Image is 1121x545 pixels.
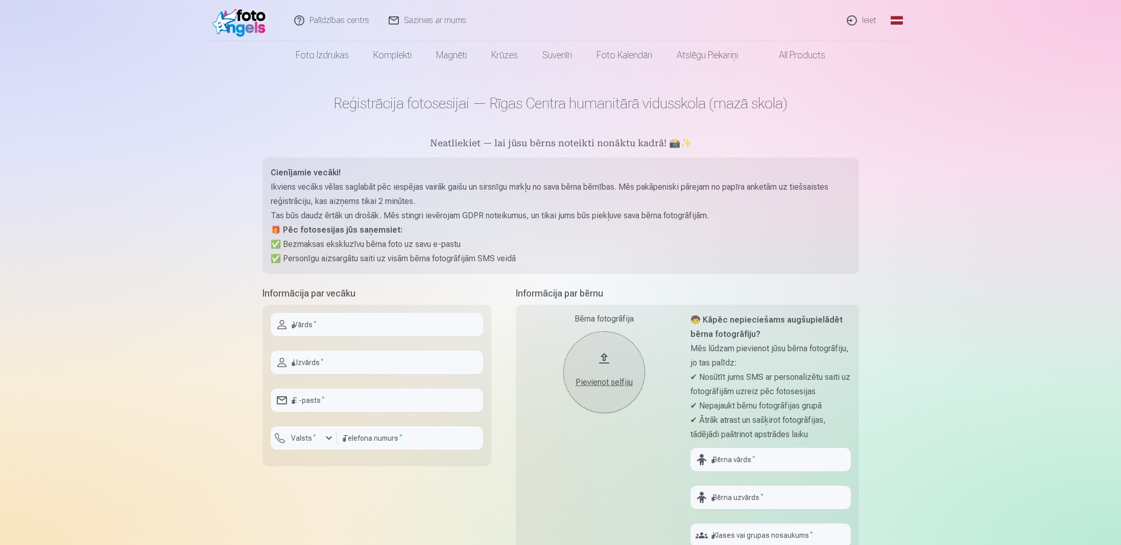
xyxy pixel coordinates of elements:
[690,342,851,370] p: Mēs lūdzam pievienot jūsu bērna fotogrāfiju, jo tas palīdz:
[690,413,851,442] p: ✔ Ātrāk atrast un sašķirot fotogrāfijas, tādējādi paātrinot apstrādes laiku
[516,286,859,301] h5: Informācija par bērnu
[263,286,491,301] h5: Informācija par vecāku
[271,225,402,235] strong: 🎁 Pēc fotosesijas jūs saņemsiet:
[530,41,584,70] a: Suvenīri
[271,252,851,266] p: ✅ Personīgu aizsargātu saiti uz visām bērna fotogrāfijām SMS veidā
[263,137,859,151] h5: Neatliekiet — lai jūsu bērns noteikti nonāktu kadrā! 📸✨
[424,41,479,70] a: Magnēti
[584,41,664,70] a: Foto kalendāri
[361,41,424,70] a: Komplekti
[574,376,635,389] div: Pievienot selfiju
[690,315,843,339] strong: 🧒 Kāpēc nepieciešams augšupielādēt bērna fotogrāfiju?
[563,331,645,413] button: Pievienot selfiju
[690,370,851,399] p: ✔ Nosūtīt jums SMS ar personalizētu saiti uz fotogrāfijām uzreiz pēc fotosesijas
[287,433,320,443] label: Valsts
[524,313,684,325] div: Bērna fotogrāfija
[212,4,271,37] img: /fa1
[750,41,838,70] a: All products
[664,41,750,70] a: Atslēgu piekariņi
[271,180,851,209] p: Ikviens vecāks vēlas saglabāt pēc iespējas vairāk gaišu un sirsnīgu mirkļu no sava bērna bērnības...
[271,168,341,177] strong: Cienījamie vecāki!
[271,237,851,252] p: ✅ Bezmaksas ekskluzīvu bērna foto uz savu e-pastu
[283,41,361,70] a: Foto izdrukas
[479,41,530,70] a: Krūzes
[271,209,851,223] p: Tas būs daudz ērtāk un drošāk. Mēs stingri ievērojam GDPR noteikumus, un tikai jums būs piekļuve ...
[263,94,859,112] h1: Reģistrācija fotosesijai — Rīgas Centra humanitārā vidusskola (mazā skola)
[271,426,337,450] button: Valsts*
[690,399,851,413] p: ✔ Nepajaukt bērnu fotogrāfijas grupā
